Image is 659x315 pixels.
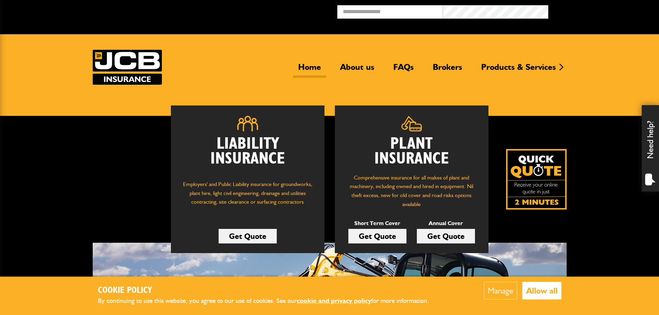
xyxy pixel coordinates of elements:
a: cookie and privacy policy [297,297,371,305]
a: Get Quote [219,229,277,243]
a: Get Quote [348,229,406,243]
p: Annual Cover [417,219,475,228]
h2: Plant Insurance [345,137,478,166]
p: Short Term Cover [348,219,406,228]
button: Allow all [522,282,561,299]
a: About us [335,62,379,78]
div: Need help? [642,105,659,192]
a: Get Quote [417,229,475,243]
h2: Cookie Policy [98,285,440,296]
button: Broker Login [548,5,654,16]
a: Brokers [428,62,467,78]
h2: Liability Insurance [181,137,314,173]
a: Home [293,62,326,78]
p: Employers' and Public Liability insurance for groundworks, plant hire, light civil engineering, d... [181,180,314,213]
img: Quick Quote [506,149,567,210]
a: Get your insurance quote isn just 2-minutes [506,149,567,210]
a: Products & Services [476,62,561,78]
a: FAQs [388,62,419,78]
img: JCB Insurance Services logo [93,50,162,85]
button: Manage [484,282,517,299]
a: JCB Insurance Services [93,50,162,85]
p: By continuing to use this website, you agree to our use of cookies. See our for more information. [98,296,440,306]
p: Comprehensive insurance for all makes of plant and machinery, including owned and hired in equipm... [345,173,478,209]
